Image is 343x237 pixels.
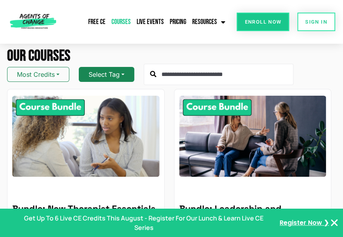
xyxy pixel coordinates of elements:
[305,19,327,24] span: SIGN IN
[109,13,133,31] a: Courses
[330,218,339,228] button: Close Banner
[14,213,273,232] p: Get Up To 6 Live CE Credits This August - Register For Our Lunch & Learn Live CE Series
[12,204,159,215] h5: Bundle: New Therapist Essentials
[73,13,227,31] nav: Menu
[79,67,134,82] button: Select Tag
[7,67,69,82] button: Most Credits
[135,13,166,31] a: Live Events
[297,13,335,31] a: SIGN IN
[7,48,336,64] h2: Our Courses
[168,13,188,31] a: Pricing
[280,218,329,227] a: Register Now ❯
[179,96,326,177] img: Leadership and Supervision Skills - 8 Credit CE Bundle
[245,19,281,24] span: Enroll Now
[237,13,289,31] a: Enroll Now
[179,204,326,225] h5: Bundle: Leadership and Supervision Skills
[86,13,108,31] a: Free CE
[12,96,159,177] img: New Therapist Essentials - 10 Credit CE Bundle
[190,13,227,31] a: Resources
